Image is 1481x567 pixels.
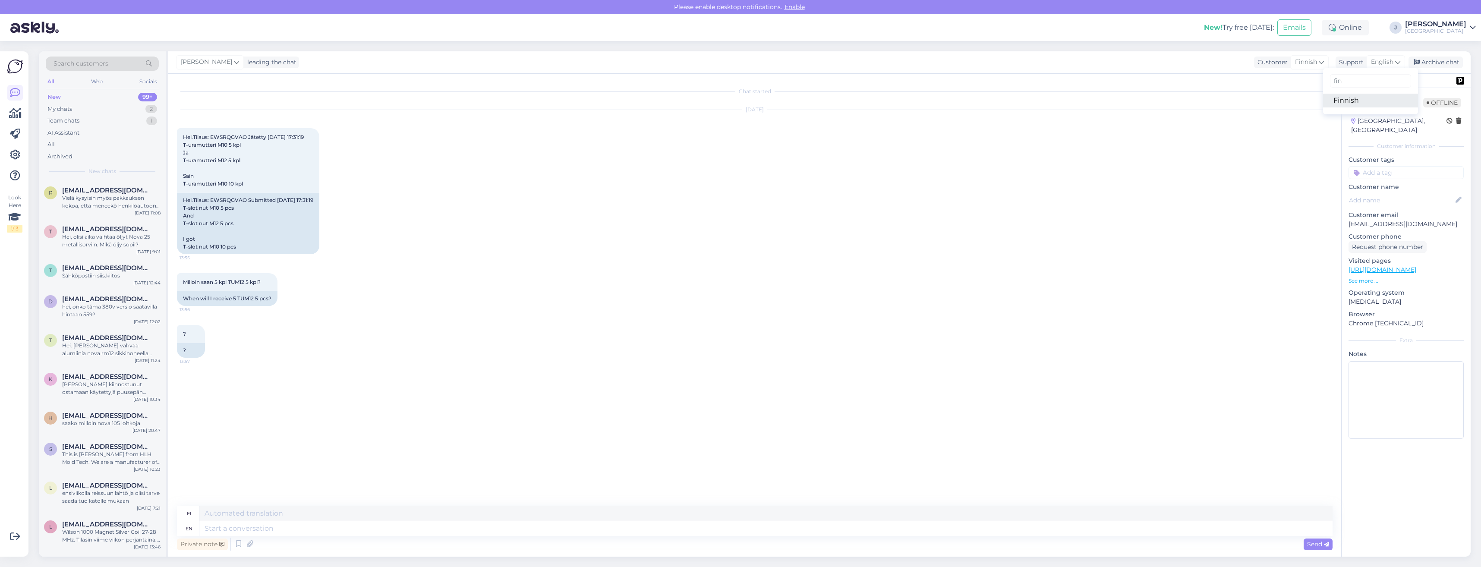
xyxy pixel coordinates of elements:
span: Timo.Silvennoinen@viitasaari.fi [62,264,152,272]
span: Hei.Tilaus: EWSRQGVAO Jätetty [DATE] 17:31:19 T-uramutteri M10 5 kpl Ja T-uramutteri M12 5 kpl Sa... [183,134,304,187]
span: Enable [782,3,807,11]
div: [DATE] 13:46 [134,544,161,550]
span: heikkikuronen989@gmail.com [62,412,152,419]
div: Try free [DATE]: [1204,22,1274,33]
input: Type to filter... [1330,74,1411,88]
div: [DATE] 10:23 [134,466,161,472]
div: All [46,76,56,87]
div: saako milloin nova 105 lohkoja [62,419,161,427]
span: raipe76@gmail.com [62,186,152,194]
div: Extra [1349,337,1464,344]
div: Customer [1254,58,1288,67]
div: [DATE] 10:34 [133,396,161,403]
div: This is [PERSON_NAME] from HLH Mold Tech. We are a manufacturer of prototypes, CNC machining in m... [62,450,161,466]
div: 1 / 3 [7,225,22,233]
div: When will I receive 5 TUM12 5 pcs? [177,291,277,306]
div: [DATE] 7:21 [137,505,161,511]
div: leading the chat [244,58,296,67]
div: [DATE] 9:01 [136,249,161,255]
p: [EMAIL_ADDRESS][DOMAIN_NAME] [1349,220,1464,229]
div: ensiviikolla reissuun lähtö ja olisi tarve saada tuo katolle mukaan [62,489,161,505]
p: [MEDICAL_DATA] [1349,297,1464,306]
span: serena@hlhmold.com [62,443,152,450]
div: [DATE] 11:24 [135,357,161,364]
div: [DATE] 12:02 [134,318,161,325]
div: Chat started [177,88,1333,95]
span: English [1371,57,1393,67]
div: [PERSON_NAME] kiinnostunut ostamaan käytettyjä puusepän teollisuus koneita? [62,381,161,396]
a: [URL][DOMAIN_NAME] [1349,266,1416,274]
input: Add name [1349,195,1454,205]
span: Tero.lehtonen85@gmail.com [62,334,152,342]
span: New chats [88,167,116,175]
p: Customer phone [1349,232,1464,241]
div: [DATE] [177,106,1333,113]
input: Add a tag [1349,166,1464,179]
div: Sähköpostiin siis.kiitos [62,272,161,280]
p: Customer email [1349,211,1464,220]
span: Offline [1423,98,1461,107]
button: Emails [1277,19,1311,36]
div: Look Here [7,194,22,233]
span: ? [183,331,186,337]
div: All [47,140,55,149]
div: [DATE] 20:47 [132,427,161,434]
a: [PERSON_NAME][GEOGRAPHIC_DATA] [1405,21,1476,35]
div: Hei. [PERSON_NAME] vahvaa alumiinia nova rm12 sikkinoneella pystyy työstämään? [62,342,161,357]
div: [GEOGRAPHIC_DATA] [1405,28,1466,35]
p: Browser [1349,310,1464,319]
span: katis9910@gmail.com [62,373,152,381]
span: T [49,337,52,343]
span: d [48,298,53,305]
div: [DATE] 11:08 [135,210,161,216]
div: Request phone number [1349,241,1427,253]
div: Hei.Tilaus: EWSRQGVAO Submitted [DATE] 17:31:19 T-slot nut M10 5 pcs And T-slot nut M12 5 pcs I g... [177,193,319,254]
a: Finnish [1323,94,1418,107]
div: Web [89,76,104,87]
span: Finnish [1295,57,1317,67]
div: 2 [145,105,157,113]
div: [DATE] 12:44 [133,280,161,286]
div: Support [1336,58,1364,67]
span: s [49,446,52,452]
span: l [49,485,52,491]
span: [PERSON_NAME] [181,57,232,67]
span: 13:57 [180,358,212,365]
p: Notes [1349,350,1464,359]
div: en [186,521,192,536]
span: Milloin saan 5 kpl TUM12 5 kpl? [183,279,261,285]
img: Askly Logo [7,58,23,75]
div: Online [1322,20,1369,35]
b: New! [1204,23,1223,31]
div: AI Assistant [47,129,79,137]
p: Operating system [1349,288,1464,297]
span: Tapio.hannula56@gmail.com [62,225,152,233]
div: 1 [146,117,157,125]
div: Team chats [47,117,79,125]
div: Customer information [1349,142,1464,150]
div: Private note [177,539,228,550]
div: [GEOGRAPHIC_DATA], [GEOGRAPHIC_DATA] [1351,117,1446,135]
img: pd [1456,77,1464,85]
span: T [49,228,52,235]
span: Send [1307,540,1329,548]
span: l [49,523,52,530]
span: lacrits68@gmail.com [62,520,152,528]
span: Search customers [54,59,108,68]
div: Socials [138,76,159,87]
p: Chrome [TECHNICAL_ID] [1349,319,1464,328]
div: My chats [47,105,72,113]
span: 13:56 [180,306,212,313]
span: 13:55 [180,255,212,261]
div: New [47,93,61,101]
div: J [1390,22,1402,34]
span: r [49,189,53,196]
span: T [49,267,52,274]
div: ? [177,343,205,358]
p: See more ... [1349,277,1464,285]
div: Archive chat [1409,57,1463,68]
div: Vielä kysyisin myös pakkauksen kokoa, että meneekö henkilöautoon ilman peräkärryä :) [62,194,161,210]
span: h [48,415,53,421]
span: k [49,376,53,382]
span: danska@danska.com [62,295,152,303]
